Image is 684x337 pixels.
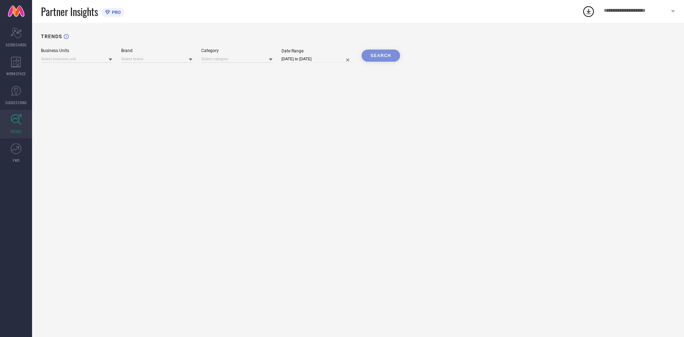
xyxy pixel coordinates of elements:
div: Date Range [281,48,353,53]
span: PRO [110,10,121,15]
span: WORKSPACE [6,71,26,76]
span: SCORECARDS [6,42,27,47]
span: FWD [13,158,20,163]
input: Select business unit [41,55,112,63]
input: Select category [201,55,273,63]
span: SUGGESTIONS [5,100,27,105]
span: TRENDS [10,129,22,134]
div: Open download list [582,5,595,18]
div: Brand [121,48,192,53]
div: Category [201,48,273,53]
div: Business Units [41,48,112,53]
span: Partner Insights [41,4,98,19]
h1: TRENDS [41,34,62,39]
input: Select brand [121,55,192,63]
input: Select date range [281,55,353,63]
